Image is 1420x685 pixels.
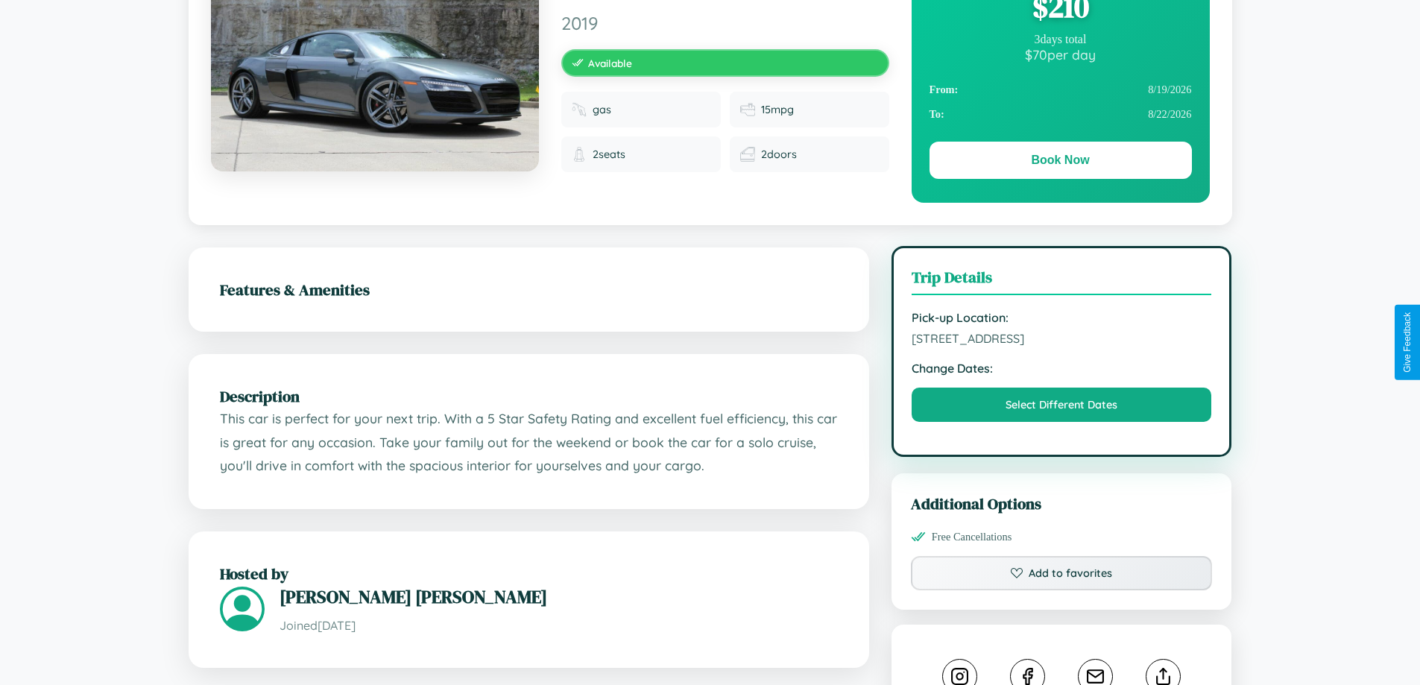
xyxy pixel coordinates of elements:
[593,103,611,116] span: gas
[912,310,1212,325] strong: Pick-up Location:
[572,147,587,162] img: Seats
[932,531,1012,543] span: Free Cancellations
[572,102,587,117] img: Fuel type
[220,407,838,478] p: This car is perfect for your next trip. With a 5 Star Safety Rating and excellent fuel efficiency...
[930,108,944,121] strong: To:
[930,102,1192,127] div: 8 / 22 / 2026
[740,147,755,162] img: Doors
[220,385,838,407] h2: Description
[561,12,889,34] span: 2019
[912,361,1212,376] strong: Change Dates:
[930,78,1192,102] div: 8 / 19 / 2026
[220,563,838,584] h2: Hosted by
[280,584,838,609] h3: [PERSON_NAME] [PERSON_NAME]
[280,615,838,637] p: Joined [DATE]
[1402,312,1413,373] div: Give Feedback
[761,148,797,161] span: 2 doors
[930,46,1192,63] div: $ 70 per day
[740,102,755,117] img: Fuel efficiency
[912,266,1212,295] h3: Trip Details
[930,83,959,96] strong: From:
[911,493,1213,514] h3: Additional Options
[220,279,838,300] h2: Features & Amenities
[912,331,1212,346] span: [STREET_ADDRESS]
[911,556,1213,590] button: Add to favorites
[912,388,1212,422] button: Select Different Dates
[588,57,632,69] span: Available
[930,142,1192,179] button: Book Now
[761,103,794,116] span: 15 mpg
[593,148,625,161] span: 2 seats
[930,33,1192,46] div: 3 days total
